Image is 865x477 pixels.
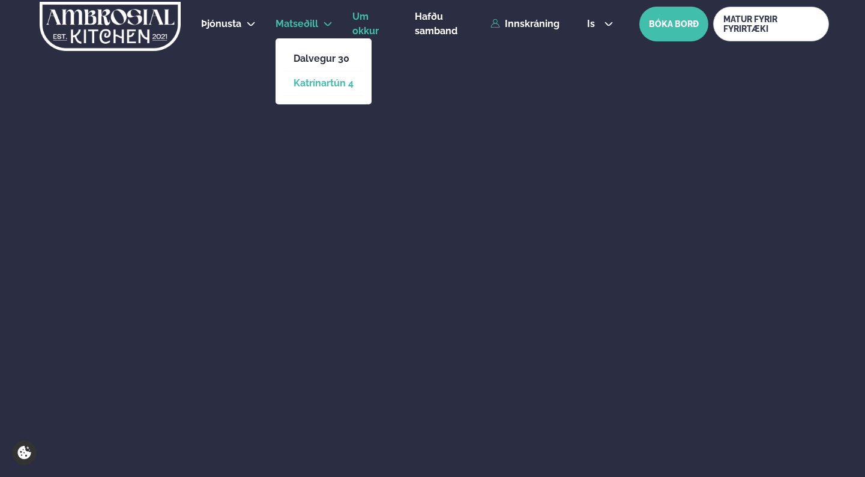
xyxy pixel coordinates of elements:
span: Hafðu samband [415,11,457,37]
span: Matseðill [276,18,318,29]
a: Cookie settings [12,440,37,465]
span: Um okkur [352,11,379,37]
a: Dalvegur 30 [294,54,354,64]
img: logo [38,2,182,51]
a: Um okkur [352,10,395,38]
button: is [577,19,622,29]
a: MATUR FYRIR FYRIRTÆKI [713,7,829,41]
a: Þjónusta [201,17,241,31]
button: BÓKA BORÐ [639,7,708,41]
span: is [587,19,598,29]
a: Matseðill [276,17,318,31]
a: Katrínartún 4 [294,79,354,88]
a: Innskráning [490,19,559,29]
span: Þjónusta [201,18,241,29]
a: Hafðu samband [415,10,484,38]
